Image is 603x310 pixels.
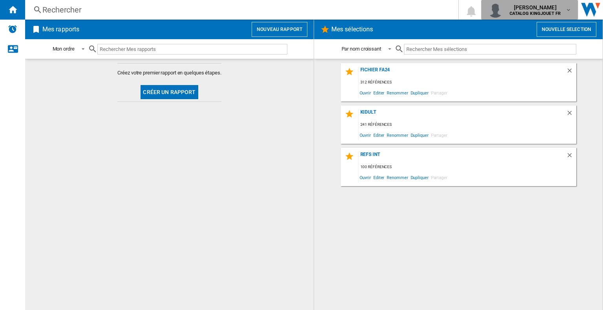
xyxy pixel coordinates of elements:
[566,67,576,78] div: Supprimer
[53,46,75,52] div: Mon ordre
[42,4,438,15] div: Rechercher
[488,2,503,18] img: profile.jpg
[358,67,566,78] div: Fichier fa24
[358,162,576,172] div: 100 références
[358,172,372,183] span: Ouvrir
[386,130,409,140] span: Renommer
[8,24,17,34] img: alerts-logo.svg
[97,44,287,54] input: Rechercher Mes rapports
[566,152,576,162] div: Supprimer
[510,11,561,16] b: CATALOG KINGJOUET FR
[430,172,449,183] span: Partager
[386,172,409,183] span: Renommer
[372,172,386,183] span: Editer
[404,44,576,54] input: Rechercher Mes sélections
[386,87,409,98] span: Renommer
[510,4,561,11] span: [PERSON_NAME]
[409,172,430,183] span: Dupliquer
[372,87,386,98] span: Editer
[409,87,430,98] span: Dupliquer
[252,22,307,37] button: Nouveau rapport
[372,130,386,140] span: Editer
[430,130,449,140] span: Partager
[117,69,221,76] span: Créez votre premier rapport en quelques étapes.
[342,46,381,52] div: Par nom croissant
[409,130,430,140] span: Dupliquer
[566,109,576,120] div: Supprimer
[141,85,198,99] button: Créer un rapport
[430,87,449,98] span: Partager
[358,152,566,162] div: REFS INT
[358,78,576,87] div: 312 références
[41,22,81,37] h2: Mes rapports
[358,120,576,130] div: 241 références
[358,109,566,120] div: Kidult
[358,87,372,98] span: Ouvrir
[330,22,375,37] h2: Mes sélections
[537,22,596,37] button: Nouvelle selection
[358,130,372,140] span: Ouvrir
